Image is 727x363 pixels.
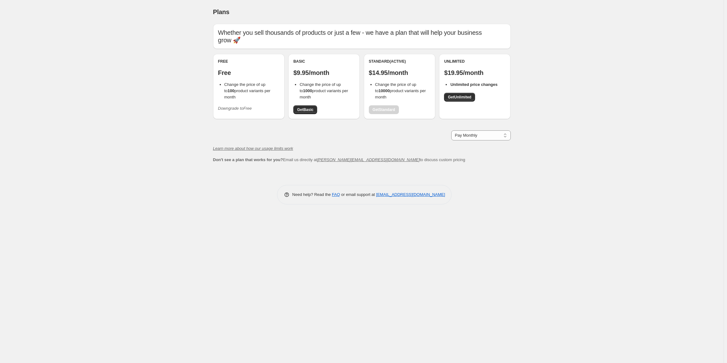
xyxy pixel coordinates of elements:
[444,69,505,76] p: $19.95/month
[213,146,293,151] a: Learn more about how our usage limits work
[332,192,340,197] a: FAQ
[213,8,229,15] span: Plans
[369,59,430,64] div: Standard (Active)
[228,88,234,93] b: 100
[450,82,497,87] b: Unlimited price changes
[303,88,312,93] b: 1000
[379,88,390,93] b: 10000
[369,69,430,76] p: $14.95/month
[293,69,355,76] p: $9.95/month
[340,192,376,197] span: or email support at
[317,157,420,162] a: [PERSON_NAME][EMAIL_ADDRESS][DOMAIN_NAME]
[218,69,280,76] p: Free
[292,192,332,197] span: Need help? Read the
[224,82,270,99] span: Change the price of up to product variants per month
[293,59,355,64] div: Basic
[444,59,505,64] div: Unlimited
[218,59,280,64] div: Free
[297,107,313,112] span: Get Basic
[218,106,252,111] i: Downgrade to Free
[213,157,465,162] span: Email us directly at to discuss custom pricing
[448,95,471,100] span: Get Unlimited
[444,93,475,102] a: GetUnlimited
[293,105,317,114] a: GetBasic
[214,103,256,113] button: Downgrade toFree
[300,82,348,99] span: Change the price of up to product variants per month
[218,29,506,44] p: Whether you sell thousands of products or just a few - we have a plan that will help your busines...
[376,192,445,197] a: [EMAIL_ADDRESS][DOMAIN_NAME]
[375,82,426,99] span: Change the price of up to product variants per month
[213,157,283,162] b: Don't see a plan that works for you?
